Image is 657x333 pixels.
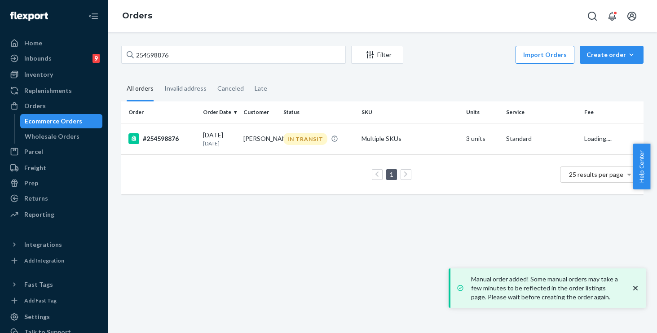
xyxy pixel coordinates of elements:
[581,101,644,123] th: Fee
[20,129,103,144] a: Wholesale Orders
[121,46,346,64] input: Search orders
[24,39,42,48] div: Home
[84,7,102,25] button: Close Navigation
[25,117,82,126] div: Ecommerce Orders
[580,46,644,64] button: Create order
[631,284,640,293] svg: close toast
[240,123,280,154] td: [PERSON_NAME]
[633,144,650,189] button: Help Center
[122,11,152,21] a: Orders
[24,210,54,219] div: Reporting
[24,312,50,321] div: Settings
[10,12,48,21] img: Flexport logo
[5,67,102,82] a: Inventory
[5,145,102,159] a: Parcel
[5,207,102,222] a: Reporting
[128,133,196,144] div: #254598876
[115,3,159,29] ol: breadcrumbs
[203,131,236,147] div: [DATE]
[358,101,463,123] th: SKU
[5,36,102,50] a: Home
[5,191,102,206] a: Returns
[24,194,48,203] div: Returns
[5,310,102,324] a: Settings
[243,108,276,116] div: Customer
[24,280,53,289] div: Fast Tags
[5,161,102,175] a: Freight
[255,77,267,100] div: Late
[463,101,503,123] th: Units
[623,7,641,25] button: Open account menu
[93,54,100,63] div: 9
[583,7,601,25] button: Open Search Box
[388,171,395,178] a: Page 1 is your current page
[516,46,574,64] button: Import Orders
[471,275,622,302] p: Manual order added! Some manual orders may take a few minutes to be reflected in the order listin...
[24,86,72,95] div: Replenishments
[352,50,403,59] div: Filter
[5,295,102,306] a: Add Fast Tag
[5,277,102,292] button: Fast Tags
[24,101,46,110] div: Orders
[25,132,79,141] div: Wholesale Orders
[503,101,581,123] th: Service
[5,99,102,113] a: Orders
[581,123,644,154] td: Loading....
[24,70,53,79] div: Inventory
[127,77,154,101] div: All orders
[24,257,64,264] div: Add Integration
[203,140,236,147] p: [DATE]
[121,101,199,123] th: Order
[358,123,463,154] td: Multiple SKUs
[283,133,327,145] div: IN TRANSIT
[217,77,244,100] div: Canceled
[24,297,57,304] div: Add Fast Tag
[5,83,102,98] a: Replenishments
[280,101,358,123] th: Status
[24,163,46,172] div: Freight
[5,255,102,266] a: Add Integration
[603,7,621,25] button: Open notifications
[24,240,62,249] div: Integrations
[20,114,103,128] a: Ecommerce Orders
[199,101,239,123] th: Order Date
[164,77,207,100] div: Invalid address
[24,179,38,188] div: Prep
[463,123,503,154] td: 3 units
[506,134,577,143] p: Standard
[351,46,403,64] button: Filter
[586,50,637,59] div: Create order
[5,176,102,190] a: Prep
[5,51,102,66] a: Inbounds9
[24,54,52,63] div: Inbounds
[569,171,623,178] span: 25 results per page
[24,147,43,156] div: Parcel
[5,237,102,252] button: Integrations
